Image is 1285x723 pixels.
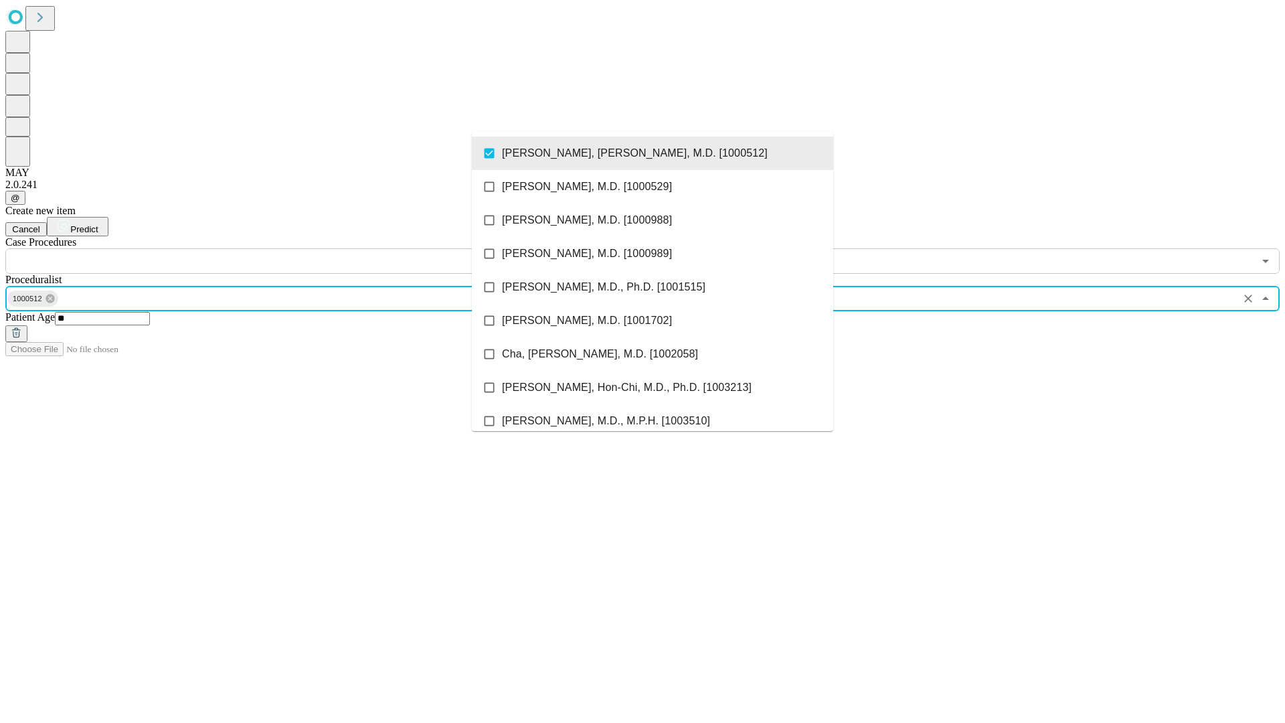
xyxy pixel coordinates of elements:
[5,274,62,285] span: Proceduralist
[502,279,705,295] span: [PERSON_NAME], M.D., Ph.D. [1001515]
[7,291,58,307] div: 1000512
[11,193,20,203] span: @
[502,413,710,429] span: [PERSON_NAME], M.D., M.P.H. [1003510]
[5,236,76,248] span: Scheduled Procedure
[5,167,1280,179] div: MAY
[502,246,672,262] span: [PERSON_NAME], M.D. [1000989]
[5,311,55,323] span: Patient Age
[5,179,1280,191] div: 2.0.241
[47,217,108,236] button: Predict
[502,179,672,195] span: [PERSON_NAME], M.D. [1000529]
[12,224,40,234] span: Cancel
[502,313,672,329] span: [PERSON_NAME], M.D. [1001702]
[5,205,76,216] span: Create new item
[502,212,672,228] span: [PERSON_NAME], M.D. [1000988]
[502,346,698,362] span: Cha, [PERSON_NAME], M.D. [1002058]
[7,291,48,307] span: 1000512
[1239,289,1258,308] button: Clear
[502,380,752,396] span: [PERSON_NAME], Hon-Chi, M.D., Ph.D. [1003213]
[502,145,768,161] span: [PERSON_NAME], [PERSON_NAME], M.D. [1000512]
[5,222,47,236] button: Cancel
[1256,252,1275,270] button: Open
[70,224,98,234] span: Predict
[5,191,25,205] button: @
[1256,289,1275,308] button: Close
